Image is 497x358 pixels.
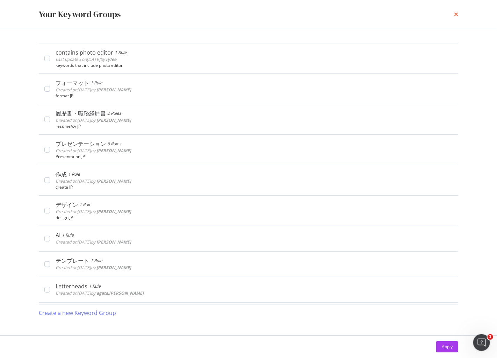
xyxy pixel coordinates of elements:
[56,87,131,93] span: Created on [DATE] by
[107,110,121,117] div: 2 Rules
[56,265,131,271] span: Created on [DATE] by
[56,56,116,62] span: Last updated on [DATE] by
[56,49,113,56] div: contains photo editor
[106,56,116,62] b: rylee
[39,8,121,20] div: Your Keyword Groups
[91,257,102,264] div: 1 Rule
[56,290,144,296] span: Created on [DATE] by
[56,124,453,129] div: resume/cv JP
[96,178,131,184] b: [PERSON_NAME]
[56,232,60,239] div: AI
[56,178,131,184] span: Created on [DATE] by
[91,79,102,86] div: 1 Rule
[107,140,121,147] div: 6 Rules
[56,110,106,117] div: 履歴書・職務経歴書
[56,201,78,208] div: デザイン
[96,117,131,123] b: [PERSON_NAME]
[56,185,453,190] div: create JP
[56,148,131,154] span: Created on [DATE] by
[89,283,101,290] div: 1 Rule
[56,257,89,264] div: テンプレート
[56,154,453,159] div: Presentation JP
[442,344,453,350] div: Apply
[56,171,67,178] div: 作成
[56,140,106,147] div: プレゼンテーション
[56,93,453,98] div: format JP
[56,239,131,245] span: Created on [DATE] by
[96,148,131,154] b: [PERSON_NAME]
[56,283,87,290] div: Letterheads
[56,63,453,68] div: keywords that include photo editor
[96,239,131,245] b: [PERSON_NAME]
[96,290,144,296] b: agata.[PERSON_NAME]
[436,341,458,352] button: Apply
[39,309,116,317] div: Create a new Keyword Group
[473,334,490,351] iframe: Intercom live chat
[96,209,131,215] b: [PERSON_NAME]
[96,265,131,271] b: [PERSON_NAME]
[56,79,89,86] div: フォーマット
[96,87,131,93] b: [PERSON_NAME]
[62,232,74,239] div: 1 Rule
[68,171,80,178] div: 1 Rule
[79,201,91,208] div: 1 Rule
[56,215,453,220] div: design JP
[115,49,127,56] div: 1 Rule
[56,117,131,123] span: Created on [DATE] by
[488,334,493,340] span: 1
[39,304,116,321] button: Create a new Keyword Group
[56,209,131,215] span: Created on [DATE] by
[454,8,458,20] div: times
